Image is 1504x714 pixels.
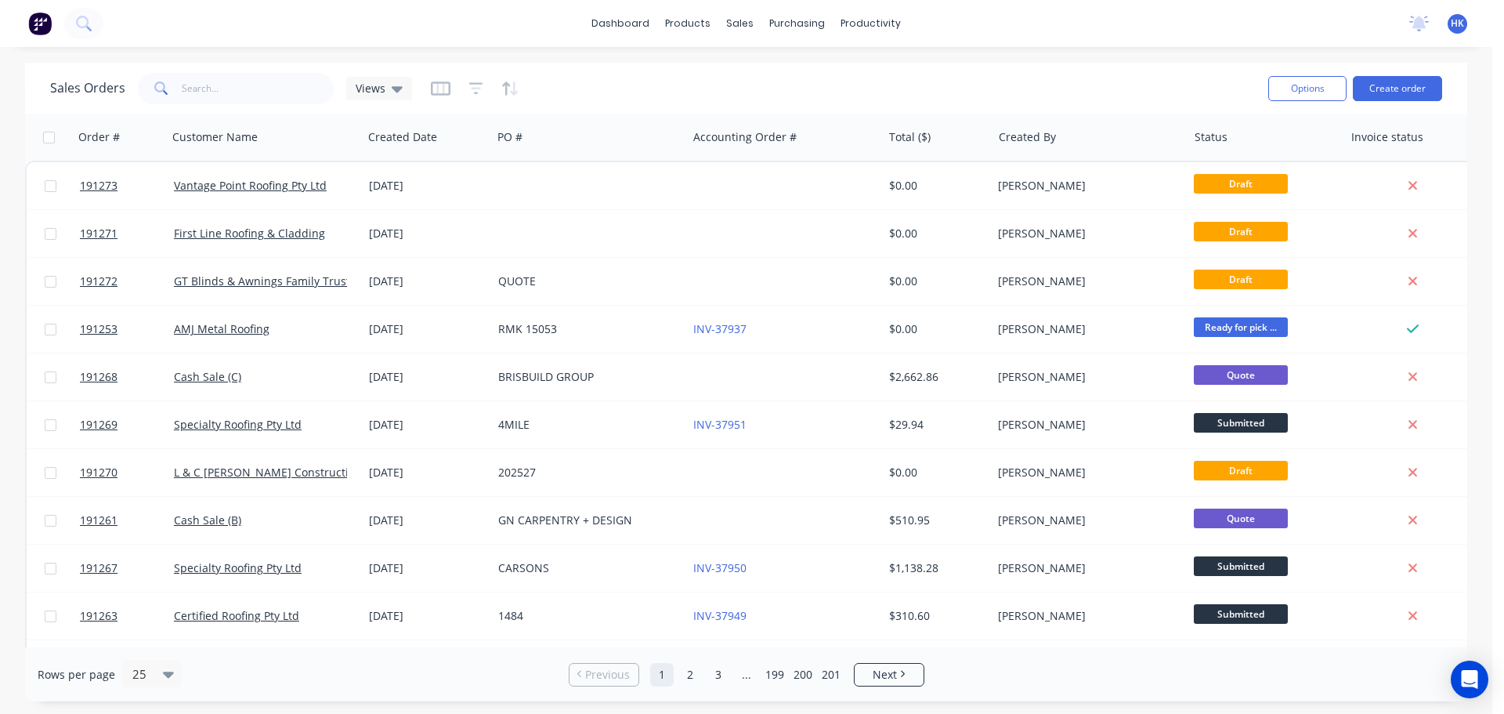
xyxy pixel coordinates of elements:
div: [PERSON_NAME] [998,513,1172,528]
a: Next page [855,667,924,683]
div: [DATE] [369,369,486,385]
a: First Line Roofing & Cladding [174,226,325,241]
div: Accounting Order # [693,129,797,145]
a: Page 1 is your current page [650,663,674,687]
div: Created By [999,129,1056,145]
div: Status [1195,129,1227,145]
div: purchasing [761,12,833,35]
a: INV-37950 [693,560,747,575]
a: Specialty Roofing Pty Ltd [174,560,302,575]
div: [PERSON_NAME] [998,274,1172,289]
div: $0.00 [889,465,981,480]
a: 191272 [80,258,174,305]
img: Factory [28,12,52,35]
div: $1,138.28 [889,560,981,576]
a: Page 200 [791,663,815,687]
div: Created Date [368,129,437,145]
span: 191273 [80,178,117,194]
div: Order # [78,129,120,145]
div: $0.00 [889,274,981,289]
span: Draft [1194,222,1288,241]
div: Total ($) [889,129,931,145]
div: $0.00 [889,226,981,241]
ul: Pagination [562,663,931,687]
h1: Sales Orders [50,81,125,96]
span: Quote [1194,365,1288,385]
div: productivity [833,12,909,35]
span: Views [356,80,385,96]
div: BRISBUILD GROUP [498,369,672,385]
span: Next [873,667,897,683]
div: [PERSON_NAME] [998,178,1172,194]
a: GT Blinds & Awnings Family Trust [174,274,350,288]
a: Cash Sale (B) [174,513,241,527]
a: Cash Sale (C) [174,369,241,384]
button: Options [1268,76,1347,101]
div: [PERSON_NAME] [998,417,1172,433]
a: Vantage Point Roofing Pty Ltd [174,178,327,193]
a: Specialty Roofing Pty Ltd [174,417,302,432]
div: 1484 [498,608,672,624]
span: 191270 [80,465,117,480]
div: [PERSON_NAME] [998,465,1172,480]
div: [DATE] [369,513,486,528]
a: Page 201 [819,663,843,687]
span: 191253 [80,321,117,337]
div: $2,662.86 [889,369,981,385]
div: QUOTE [498,274,672,289]
span: Draft [1194,270,1288,289]
span: Submitted [1194,556,1288,576]
div: [PERSON_NAME] [998,321,1172,337]
button: Create order [1353,76,1442,101]
span: Draft [1194,461,1288,480]
span: 191268 [80,369,117,385]
a: Page 199 [763,663,786,687]
div: [DATE] [369,274,486,289]
a: L & C [PERSON_NAME] Constructions Pty Ltd [174,465,406,480]
a: 191263 [80,593,174,640]
div: Open Intercom Messenger [1451,661,1488,698]
div: [DATE] [369,417,486,433]
a: 191270 [80,449,174,496]
a: Page 3 [707,663,730,687]
input: Search... [182,73,334,104]
div: Invoice status [1351,129,1423,145]
div: Customer Name [172,129,258,145]
div: [PERSON_NAME] [998,560,1172,576]
div: [PERSON_NAME] [998,369,1172,385]
div: $29.94 [889,417,981,433]
span: Quote [1194,509,1288,528]
a: 191268 [80,353,174,400]
div: [DATE] [369,465,486,480]
span: 191272 [80,274,117,289]
span: Ready for pick ... [1194,317,1288,337]
div: PO # [497,129,522,145]
a: 191261 [80,497,174,544]
span: 191261 [80,513,117,528]
div: [DATE] [369,608,486,624]
span: Draft [1194,174,1288,194]
span: Rows per page [38,667,115,683]
a: AMJ Metal Roofing [174,321,269,336]
a: INV-37949 [693,608,747,623]
div: $310.60 [889,608,981,624]
a: 191267 [80,545,174,592]
a: Page 2 [678,663,702,687]
div: $0.00 [889,178,981,194]
a: Jump forward [735,663,758,687]
div: sales [718,12,761,35]
span: HK [1451,16,1464,31]
a: 191266 [80,640,174,687]
a: 191273 [80,162,174,209]
div: [DATE] [369,226,486,241]
a: Certified Roofing Pty Ltd [174,608,299,623]
a: dashboard [584,12,657,35]
span: Submitted [1194,604,1288,624]
div: GN CARPENTRY + DESIGN [498,513,672,528]
a: 191253 [80,306,174,353]
span: 191267 [80,560,117,576]
span: 191269 [80,417,117,433]
div: [DATE] [369,321,486,337]
div: 4MILE [498,417,672,433]
a: Previous page [569,667,638,683]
